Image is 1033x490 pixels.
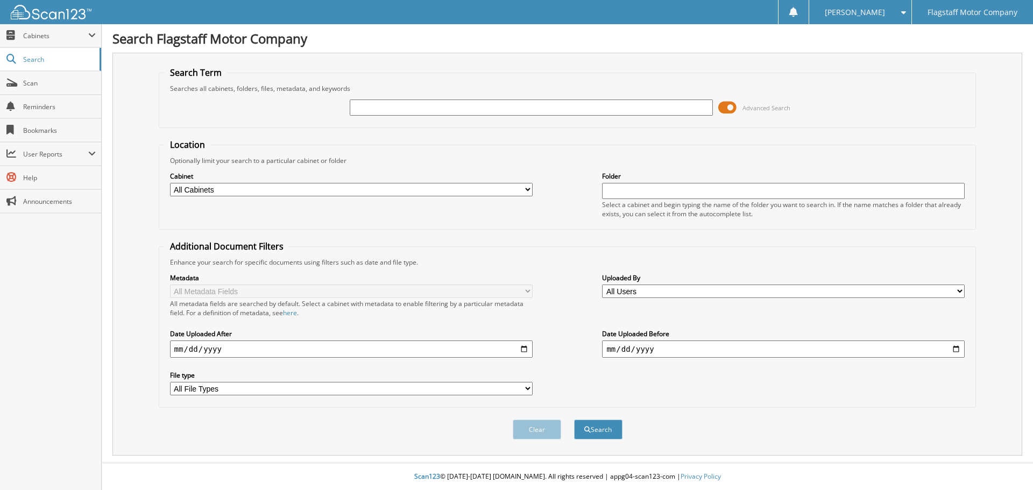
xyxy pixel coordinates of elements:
span: Search [23,55,94,64]
span: Flagstaff Motor Company [928,9,1017,16]
button: Clear [513,420,561,439]
div: All metadata fields are searched by default. Select a cabinet with metadata to enable filtering b... [170,299,533,317]
a: here [283,308,297,317]
label: File type [170,371,533,380]
label: Folder [602,172,965,181]
div: Searches all cabinets, folders, files, metadata, and keywords [165,84,971,93]
div: © [DATE]-[DATE] [DOMAIN_NAME]. All rights reserved | appg04-scan123-com | [102,464,1033,490]
label: Date Uploaded Before [602,329,965,338]
span: Help [23,173,96,182]
span: User Reports [23,150,88,159]
span: Scan [23,79,96,88]
legend: Location [165,139,210,151]
label: Cabinet [170,172,533,181]
iframe: Chat Widget [979,438,1033,490]
button: Search [574,420,622,439]
span: Reminders [23,102,96,111]
span: Scan123 [414,472,440,481]
label: Date Uploaded After [170,329,533,338]
img: scan123-logo-white.svg [11,5,91,19]
legend: Additional Document Filters [165,240,289,252]
div: Select a cabinet and begin typing the name of the folder you want to search in. If the name match... [602,200,965,218]
span: Announcements [23,197,96,206]
span: [PERSON_NAME] [825,9,885,16]
span: Bookmarks [23,126,96,135]
label: Uploaded By [602,273,965,282]
div: Optionally limit your search to a particular cabinet or folder [165,156,971,165]
input: end [602,340,965,358]
h1: Search Flagstaff Motor Company [112,30,1022,47]
a: Privacy Policy [681,472,721,481]
label: Metadata [170,273,533,282]
span: Cabinets [23,31,88,40]
span: Advanced Search [742,104,790,112]
div: Enhance your search for specific documents using filters such as date and file type. [165,258,971,267]
legend: Search Term [165,67,227,79]
input: start [170,340,533,358]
